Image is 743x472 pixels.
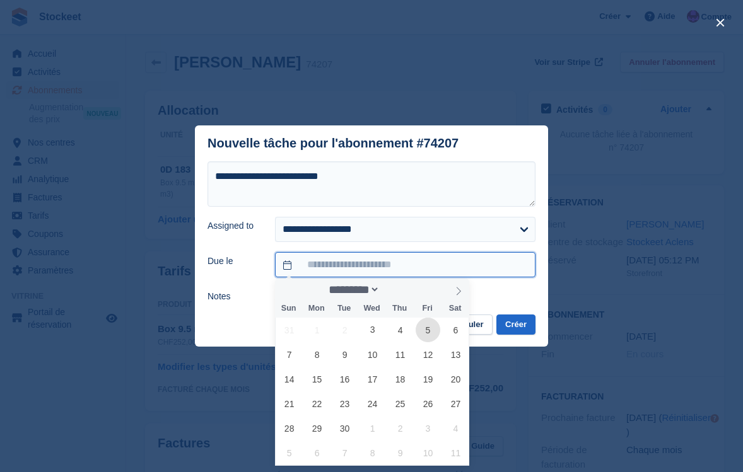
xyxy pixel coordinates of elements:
span: September 14, 2025 [277,367,301,391]
span: September 21, 2025 [277,391,301,416]
span: October 6, 2025 [305,440,329,465]
span: September 29, 2025 [305,416,329,440]
span: September 1, 2025 [305,318,329,342]
span: September 3, 2025 [360,318,385,342]
span: October 10, 2025 [416,440,440,465]
span: September 17, 2025 [360,367,385,391]
span: Sat [442,304,469,313]
span: Wed [358,304,386,313]
span: October 1, 2025 [360,416,385,440]
span: October 4, 2025 [443,416,468,440]
input: Year [380,283,419,296]
span: September 19, 2025 [416,367,440,391]
span: September 10, 2025 [360,342,385,367]
span: October 11, 2025 [443,440,468,465]
span: September 26, 2025 [416,391,440,416]
span: October 5, 2025 [277,440,301,465]
span: September 23, 2025 [332,391,357,416]
span: September 20, 2025 [443,367,468,391]
span: October 2, 2025 [388,416,412,440]
span: September 13, 2025 [443,342,468,367]
span: September 24, 2025 [360,391,385,416]
span: September 30, 2025 [332,416,357,440]
div: Nouvelle tâche pour l'abonnement #74207 [208,136,459,151]
span: October 9, 2025 [388,440,412,465]
span: September 8, 2025 [305,342,329,367]
label: Notes [208,290,260,303]
button: close [710,13,730,33]
span: October 3, 2025 [416,416,440,440]
span: Sun [275,304,303,313]
span: September 28, 2025 [277,416,301,440]
label: Due le [208,255,260,268]
span: September 2, 2025 [332,318,357,342]
span: September 11, 2025 [388,342,412,367]
span: Mon [303,304,331,313]
span: Thu [386,304,414,313]
span: September 12, 2025 [416,342,440,367]
span: September 7, 2025 [277,342,301,367]
span: October 8, 2025 [360,440,385,465]
select: Month [324,283,380,296]
span: September 4, 2025 [388,318,412,342]
span: August 31, 2025 [277,318,301,342]
span: September 15, 2025 [305,367,329,391]
span: September 18, 2025 [388,367,412,391]
span: September 16, 2025 [332,367,357,391]
label: Assigned to [208,219,260,233]
span: September 9, 2025 [332,342,357,367]
span: September 25, 2025 [388,391,412,416]
span: Fri [414,304,442,313]
span: Tue [331,304,358,313]
span: September 22, 2025 [305,391,329,416]
span: September 6, 2025 [443,318,468,342]
span: October 7, 2025 [332,440,357,465]
button: Créer [496,314,535,335]
span: September 27, 2025 [443,391,468,416]
span: September 5, 2025 [416,318,440,342]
